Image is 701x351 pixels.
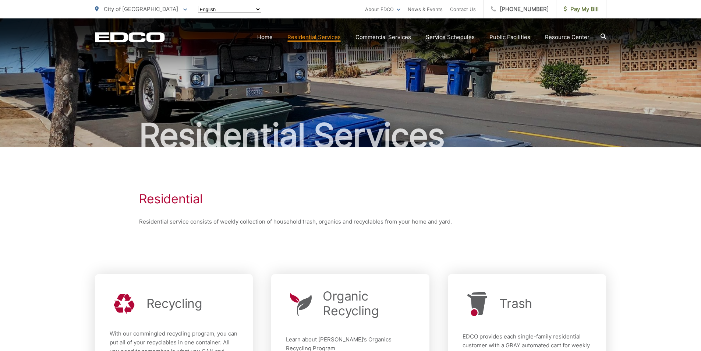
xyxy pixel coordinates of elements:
[355,33,411,42] a: Commercial Services
[365,5,400,14] a: About EDCO
[287,33,341,42] a: Residential Services
[426,33,475,42] a: Service Schedules
[146,296,202,311] h2: Recycling
[198,6,261,13] select: Select a language
[499,296,532,311] h2: Trash
[95,32,165,42] a: EDCD logo. Return to the homepage.
[104,6,178,13] span: City of [GEOGRAPHIC_DATA]
[139,217,562,226] p: Residential service consists of weekly collection of household trash, organics and recyclables fr...
[450,5,476,14] a: Contact Us
[545,33,590,42] a: Resource Center
[323,289,415,318] h2: Organic Recycling
[408,5,443,14] a: News & Events
[139,192,562,206] h1: Residential
[257,33,273,42] a: Home
[489,33,530,42] a: Public Facilities
[95,117,606,154] h2: Residential Services
[564,5,599,14] span: Pay My Bill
